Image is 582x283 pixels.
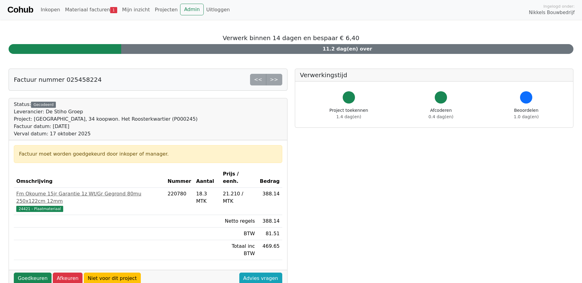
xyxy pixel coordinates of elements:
a: Materiaal facturen1 [63,4,120,16]
h5: Verwerk binnen 14 dagen en bespaar € 6,40 [9,34,573,42]
span: 0.4 dag(en) [429,114,453,119]
th: Omschrijving [14,168,165,188]
div: Verval datum: 17 oktober 2025 [14,130,198,138]
th: Aantal [194,168,220,188]
h5: Factuur nummer 025458224 [14,76,102,83]
a: Mijn inzicht [120,4,152,16]
td: BTW [221,228,257,240]
td: 81.51 [257,228,282,240]
th: Nummer [165,168,194,188]
div: Factuur moet worden goedgekeurd door inkoper of manager. [19,150,277,158]
td: 388.14 [257,215,282,228]
a: Fm Okoume 15jr Garantie 1z Wt/Gr Gegrond 80mu 250x122cm 12mm24421 - Plaatmateriaal [16,190,163,212]
td: 220780 [165,188,194,215]
span: 1.0 dag(en) [514,114,539,119]
a: Uitloggen [204,4,232,16]
div: Factuur datum: [DATE] [14,123,198,130]
div: Project: [GEOGRAPHIC_DATA], 34 koopwon. Het Roosterkwartier (P000245) [14,115,198,123]
a: Admin [180,4,204,15]
a: Cohub [7,2,33,17]
td: 388.14 [257,188,282,215]
div: Fm Okoume 15jr Garantie 1z Wt/Gr Gegrond 80mu 250x122cm 12mm [16,190,163,205]
div: Afcoderen [429,107,453,120]
span: Nikkels Bouwbedrijf [529,9,575,16]
div: 18.3 MTK [196,190,218,205]
div: Beoordelen [514,107,539,120]
h5: Verwerkingstijd [300,71,569,79]
span: 1.4 dag(en) [336,114,361,119]
a: Inkopen [38,4,62,16]
span: 1 [110,7,117,13]
div: Gecodeerd [31,102,56,108]
span: 24421 - Plaatmateriaal [16,206,63,212]
td: Totaal inc BTW [221,240,257,260]
div: 21.210 / MTK [223,190,255,205]
div: Project toekennen [330,107,368,120]
div: 11.2 dag(en) over [121,44,573,54]
td: 469.65 [257,240,282,260]
span: Ingelogd onder: [543,3,575,9]
a: Projecten [152,4,180,16]
div: Leverancier: De Stiho Groep [14,108,198,115]
td: Netto regels [221,215,257,228]
div: Status: [14,101,198,138]
th: Bedrag [257,168,282,188]
th: Prijs / eenh. [221,168,257,188]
